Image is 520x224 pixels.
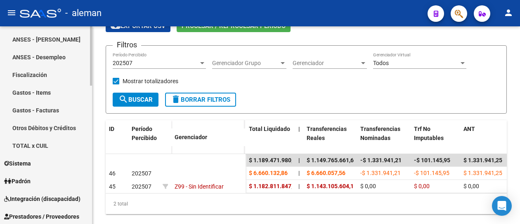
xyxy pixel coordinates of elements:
span: | [298,126,300,132]
datatable-header-cell: ID [106,120,128,155]
span: Integración (discapacidad) [4,194,80,203]
mat-icon: search [118,94,128,104]
datatable-header-cell: ANT [460,120,510,156]
datatable-header-cell: Total Liquidado [246,120,295,156]
span: $ 6.660.132,86 [249,170,288,176]
datatable-header-cell: Trf No Imputables [411,120,460,156]
span: 202507 [132,170,151,177]
span: 202507 [132,183,151,190]
span: Período Percibido [132,126,157,142]
span: | [298,157,300,163]
span: $ 1.143.105.604,12 [307,183,357,189]
mat-icon: menu [7,8,17,18]
span: $ 0,00 [463,183,479,189]
span: $ 6.660.057,56 [307,170,345,176]
span: Total Liquidado [249,126,290,132]
span: | [298,170,300,176]
span: ANT [463,126,475,132]
mat-icon: delete [171,94,181,104]
span: Todos [373,60,389,66]
datatable-header-cell: Transferencias Reales [303,120,357,156]
span: -$ 1.331.941,21 [360,157,402,163]
span: Mostrar totalizadores [123,76,178,86]
button: Borrar Filtros [165,93,236,107]
span: Gerenciador [293,60,359,67]
div: Open Intercom Messenger [492,196,512,216]
span: Buscar [118,96,153,103]
span: | [298,183,300,189]
h3: Filtros [113,39,141,51]
span: $ 1.331.941,25 [463,157,502,163]
span: $ 1.189.471.980,24 [249,157,299,163]
datatable-header-cell: | [295,120,303,156]
span: $ 1.149.765.661,68 [307,157,357,163]
span: - aleman [65,4,102,22]
datatable-header-cell: Transferencias Nominadas [357,120,411,156]
datatable-header-cell: Período Percibido [128,120,159,155]
span: -$ 1.331.941,21 [360,170,401,176]
span: Borrar Filtros [171,96,230,103]
span: 45 [109,183,116,190]
span: $ 0,00 [360,183,376,189]
span: -$ 101.145,95 [414,157,450,163]
span: Prestadores / Proveedores [4,212,79,221]
span: Trf No Imputables [414,126,444,142]
span: -$ 101.145,95 [414,170,449,176]
div: 2 total [106,194,507,214]
mat-icon: person [503,8,513,18]
button: Buscar [113,93,158,107]
span: $ 1.331.941,25 [463,170,502,176]
span: $ 1.182.811.847,38 [249,183,299,189]
span: 202507 [113,60,132,66]
span: Gerenciador [175,134,207,140]
span: Gerenciador Grupo [212,60,279,67]
span: Sistema [4,159,31,168]
span: 46 [109,170,116,177]
span: Transferencias Nominadas [360,126,400,142]
span: Exportar CSV [111,22,165,30]
span: $ 0,00 [414,183,430,189]
span: Padrón [4,177,31,186]
span: Z99 - Sin Identificar [175,183,224,190]
datatable-header-cell: Gerenciador [171,128,246,146]
span: ID [109,126,114,132]
span: Transferencias Reales [307,126,347,142]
